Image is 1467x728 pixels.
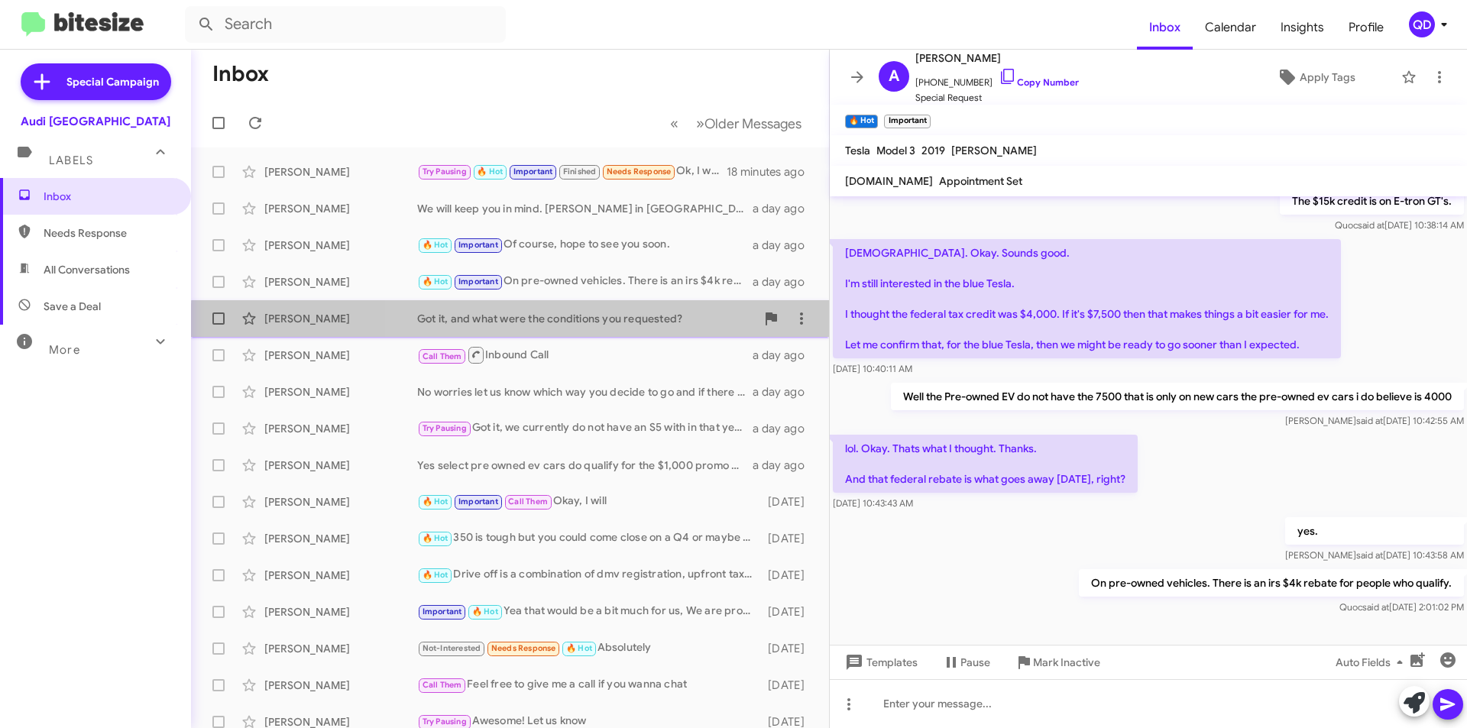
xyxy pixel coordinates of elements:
[417,458,753,473] div: Yes select pre owned ev cars do qualify for the $1,000 promo are you able to come in this weekend?
[264,384,417,400] div: [PERSON_NAME]
[1285,549,1464,561] span: [PERSON_NAME] [DATE] 10:43:58 AM
[417,345,753,364] div: Inbound Call
[417,163,727,180] div: Ok, I will be leaving for your dealership at 1:30pm. Let me know before then if I shouldn't make ...
[662,108,811,139] nav: Page navigation example
[264,678,417,693] div: [PERSON_NAME]
[423,423,467,433] span: Try Pausing
[876,144,915,157] span: Model 3
[423,351,462,361] span: Call Them
[760,678,817,693] div: [DATE]
[513,167,553,176] span: Important
[1137,5,1193,50] a: Inbox
[417,273,753,290] div: On pre-owned vehicles. There is an irs $4k rebate for people who qualify.
[458,277,498,286] span: Important
[417,493,760,510] div: Okay, I will
[21,63,171,100] a: Special Campaign
[21,114,170,129] div: Audi [GEOGRAPHIC_DATA]
[264,421,417,436] div: [PERSON_NAME]
[44,299,101,314] span: Save a Deal
[264,568,417,583] div: [PERSON_NAME]
[830,649,930,676] button: Templates
[417,311,756,326] div: Got it, and what were the conditions you requested?
[939,174,1022,188] span: Appointment Set
[845,144,870,157] span: Tesla
[1339,601,1464,613] span: Quoc [DATE] 2:01:02 PM
[1336,5,1396,50] a: Profile
[753,421,817,436] div: a day ago
[845,174,933,188] span: [DOMAIN_NAME]
[1356,549,1383,561] span: said at
[1356,415,1383,426] span: said at
[1280,187,1464,215] p: The $15k credit is on E-tron GT's.
[264,604,417,620] div: [PERSON_NAME]
[1079,569,1464,597] p: On pre-owned vehicles. There is an irs $4k rebate for people who qualify.
[930,649,1002,676] button: Pause
[760,531,817,546] div: [DATE]
[1002,649,1112,676] button: Mark Inactive
[264,164,417,180] div: [PERSON_NAME]
[1396,11,1450,37] button: QD
[477,167,503,176] span: 🔥 Hot
[423,570,449,580] span: 🔥 Hot
[1358,219,1384,231] span: said at
[704,115,802,132] span: Older Messages
[458,497,498,506] span: Important
[884,115,930,128] small: Important
[1193,5,1268,50] a: Calendar
[760,568,817,583] div: [DATE]
[1362,601,1389,613] span: said at
[417,236,753,254] div: Of course, hope to see you soon.
[915,67,1079,90] span: [PHONE_NUMBER]
[696,114,704,133] span: »
[417,419,753,437] div: Got it, we currently do not have an S5 with in that yea range but I will keep my eye out if we ev...
[44,262,130,277] span: All Conversations
[185,6,506,43] input: Search
[417,201,753,216] div: We will keep you in mind. [PERSON_NAME] in [GEOGRAPHIC_DATA] service is one of the best and we ar...
[423,643,481,653] span: Not-Interested
[833,497,913,509] span: [DATE] 10:43:43 AM
[833,239,1341,358] p: [DEMOGRAPHIC_DATA]. Okay. Sounds good. I'm still interested in the blue Tesla. I thought the fede...
[423,167,467,176] span: Try Pausing
[760,641,817,656] div: [DATE]
[842,649,918,676] span: Templates
[1285,517,1464,545] p: yes.
[264,238,417,253] div: [PERSON_NAME]
[915,49,1079,67] span: [PERSON_NAME]
[670,114,678,133] span: «
[833,363,912,374] span: [DATE] 10:40:11 AM
[417,529,760,547] div: 350 is tough but you could come close on a Q4 or maybe even a A3
[66,74,159,89] span: Special Campaign
[44,189,173,204] span: Inbox
[607,167,672,176] span: Needs Response
[661,108,688,139] button: Previous
[999,76,1079,88] a: Copy Number
[264,311,417,326] div: [PERSON_NAME]
[1268,5,1336,50] a: Insights
[458,240,498,250] span: Important
[1300,63,1355,91] span: Apply Tags
[951,144,1037,157] span: [PERSON_NAME]
[264,348,417,363] div: [PERSON_NAME]
[264,641,417,656] div: [PERSON_NAME]
[727,164,817,180] div: 18 minutes ago
[423,277,449,286] span: 🔥 Hot
[1336,649,1409,676] span: Auto Fields
[1409,11,1435,37] div: QD
[417,603,760,620] div: Yea that would be a bit much for us, We are probably somewhere in the 5k range.
[753,348,817,363] div: a day ago
[889,64,899,89] span: A
[1323,649,1421,676] button: Auto Fields
[491,643,556,653] span: Needs Response
[753,384,817,400] div: a day ago
[264,201,417,216] div: [PERSON_NAME]
[753,201,817,216] div: a day ago
[423,240,449,250] span: 🔥 Hot
[264,274,417,290] div: [PERSON_NAME]
[833,435,1138,493] p: lol. Okay. Thats what I thought. Thanks. And that federal rebate is what goes away [DATE], right?
[760,494,817,510] div: [DATE]
[960,649,990,676] span: Pause
[264,531,417,546] div: [PERSON_NAME]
